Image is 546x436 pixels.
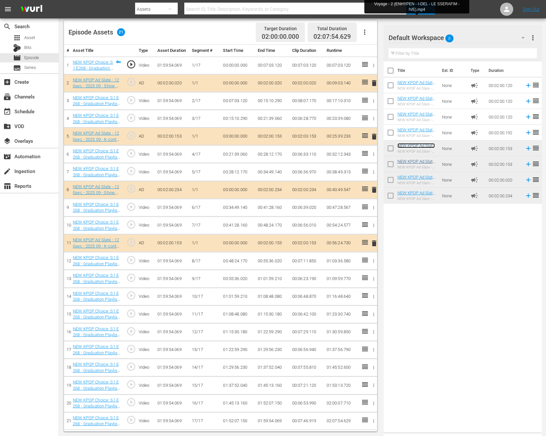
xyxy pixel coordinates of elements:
td: None [439,93,468,109]
svg: Add to Episode [525,82,532,89]
td: 6/17 [189,199,220,216]
span: reorder [532,191,540,199]
td: 00:25:39.233 [324,128,358,145]
td: 01:59:54.069 [155,305,189,323]
span: Ad [471,192,478,200]
div: NEW KPOP Ad Slate - 120sec - 2025 09 - K-contents Voyage - 1 (Stray Kids).mp4 [397,165,437,169]
div: NEW KPOP Ad Slate - 120sec - 2025 09 - K-contents Voyage - 2 (ENHYPEN - I-DEL - LE SSERAFIM - IVE... [397,149,437,154]
span: play_circle_outline [126,59,136,69]
th: Segment # [189,45,220,57]
div: Episode Assets [69,28,125,36]
td: 00:02:00.234 [255,181,290,199]
span: Ad [471,97,478,105]
td: 01:59:54.069 [155,252,189,270]
td: Video [136,377,155,394]
td: None [439,125,468,141]
th: Type [136,45,155,57]
span: campaign [471,129,478,137]
td: 01:59:54.069 [155,110,189,128]
td: 01:15:30.180 [255,305,290,323]
td: 12 [64,252,70,270]
td: 00:41:28.160 [220,216,255,234]
td: 00:07:29.110 [290,323,324,341]
td: 00:00:00.000 [220,181,255,199]
td: 2 [64,74,70,92]
span: Overlays [3,137,11,145]
td: 14 [64,288,70,305]
span: Ad [471,113,478,121]
td: 17 [64,341,70,359]
td: 00:15:10.290 [220,110,255,128]
td: 00:07:03.120 [324,56,358,74]
span: Schedule [3,108,11,116]
td: 01:23:30.740 [324,305,358,323]
span: play_circle_outline [126,148,136,158]
td: 00:06:36.970 [290,163,324,181]
td: Video [136,56,155,74]
td: None [439,156,468,172]
td: 00:48:24.170 [220,252,255,270]
span: play_circle_outline [126,95,136,105]
span: 21 [117,28,125,36]
td: 00:02:00.153 [290,128,324,145]
td: 00:02:00.120 [486,109,522,125]
td: 00:07:21.120 [290,377,324,394]
td: 01:59:54.069 [155,56,189,74]
td: 3 [64,92,70,110]
td: 00:02:00.020 [255,74,290,92]
td: 8/17 [189,252,220,270]
td: AD [136,74,155,92]
td: 00:54:24.577 [324,216,358,234]
span: play_circle_outline [126,220,136,229]
a: NEW KPOP Choice: S1 E268 - Graduation Playlist (16/17) [73,398,120,415]
span: VOD [3,122,11,130]
td: 00:02:00.153 [155,128,189,145]
td: 00:02:00.020 [290,74,324,92]
td: 01:59:54.069 [155,359,189,377]
td: 00:02:00.153 [155,234,189,252]
td: 00:00:00.000 [220,234,255,252]
td: 13 [64,270,70,288]
a: Sign Out [523,7,540,12]
button: more_vert [529,30,537,46]
td: None [439,188,468,204]
td: 00:07:55.810 [290,359,324,377]
th: Start Time [220,45,255,57]
span: Ad [471,81,478,89]
td: 14/17 [189,359,220,377]
td: 01:09:59.770 [324,270,358,288]
th: Clip Duration [290,45,324,57]
span: play_circle_outline [126,113,136,123]
td: 1/1 [189,74,220,92]
div: Bits [13,44,21,52]
div: NEW KPOP Ad Slate - 120sec - 2025 09 - Show Champion - 2 (투어스-킥플립-피원하모니-[PERSON_NAME]-제베원).mp4 [397,181,437,185]
td: 00:07:11.850 [290,252,324,270]
span: play_circle_outline [126,291,136,300]
td: Video [136,163,155,181]
img: ans4CAIJ8jUAAAAAAAAAAAAAAAAAAAAAAAAgQb4GAAAAAAAAAAAAAAAAAAAAAAAAJMjXAAAAAAAAAAAAAAAAAAAAAAAAgAT5G... [16,2,47,17]
span: reorder [532,160,540,168]
td: Video [136,92,155,110]
span: 02:00:00.000 [262,33,299,41]
td: 10/17 [189,288,220,305]
td: 00:21:39.060 [255,110,290,128]
a: NEW KPOP Choice: S1 E268 - Graduation Playlist (10/17) [73,291,120,308]
th: Runtime [324,45,358,57]
td: AD [136,128,155,145]
a: NEW KPOP Choice: S1 E268 - Graduation Playlist (15/17) [73,380,120,397]
td: 01:59:54.069 [155,163,189,181]
td: AD [136,181,155,199]
td: 01:59:54.069 [155,92,189,110]
td: None [439,109,468,125]
td: AD [136,234,155,252]
a: NEW KPOP Ad Slate - 120sec - 2025 09 - K-contents Voyage - 2 (ENHYPEN - I-DEL - LE SSERAFIM - IVE... [397,143,436,173]
td: 11 [64,234,70,252]
td: 01:15:30.180 [220,323,255,341]
td: 01:59:54.069 [155,199,189,216]
td: 00:02:00.153 [290,234,324,252]
a: NEW KPOP Ad Slate - 120sec - 2025 09 - Show Champion - 2 (투어스-킥플립-피원하모니-[PERSON_NAME]-제베원).mp4 [397,175,435,212]
td: 00:38:49.313 [324,163,358,181]
span: 8 [445,32,454,45]
span: play_circle_outline [126,166,136,176]
td: 10 [64,216,70,234]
